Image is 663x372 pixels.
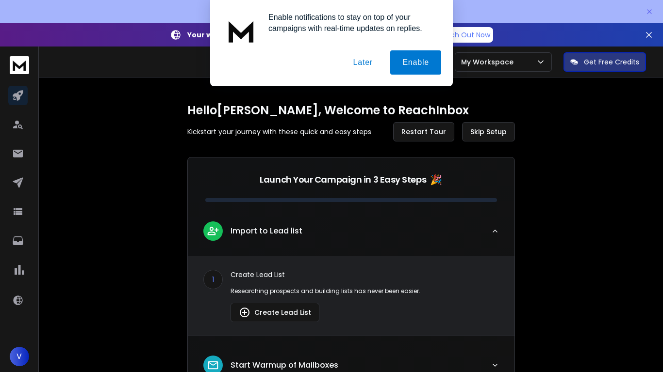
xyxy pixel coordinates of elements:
[203,270,223,289] div: 1
[470,127,507,137] span: Skip Setup
[462,122,515,141] button: Skip Setup
[188,214,514,256] button: leadImport to Lead list
[393,122,454,141] button: Restart Tour
[231,303,319,322] button: Create Lead List
[10,347,29,366] button: V
[341,50,384,75] button: Later
[261,12,441,34] div: Enable notifications to stay on top of your campaigns with real-time updates on replies.
[207,359,219,372] img: lead
[187,103,515,118] h1: Hello [PERSON_NAME] , Welcome to ReachInbox
[430,173,442,186] span: 🎉
[231,225,302,237] p: Import to Lead list
[207,225,219,237] img: lead
[231,359,338,371] p: Start Warmup of Mailboxes
[231,270,499,279] p: Create Lead List
[231,287,499,295] p: Researching prospects and building lists has never been easier.
[390,50,441,75] button: Enable
[187,127,371,137] p: Kickstart your journey with these quick and easy steps
[260,173,426,186] p: Launch Your Campaign in 3 Easy Steps
[239,307,250,318] img: lead
[222,12,261,50] img: notification icon
[188,256,514,336] div: leadImport to Lead list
